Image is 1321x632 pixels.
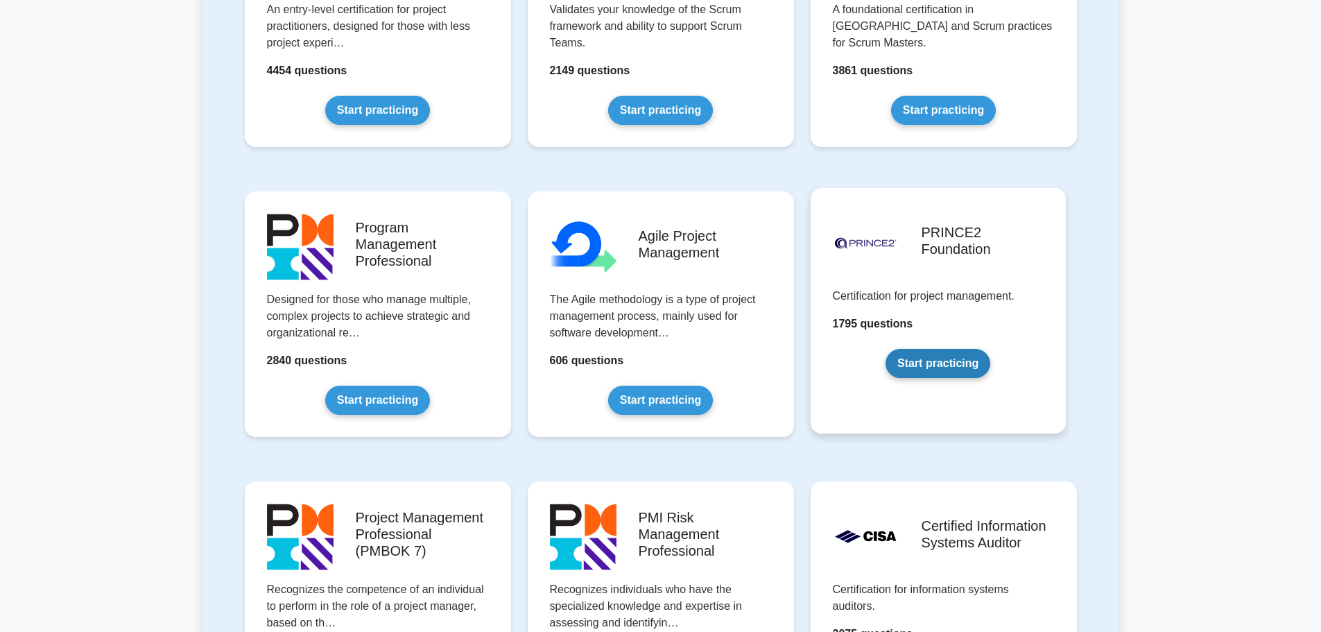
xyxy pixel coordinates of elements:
a: Start practicing [325,96,430,125]
a: Start practicing [886,349,990,378]
a: Start practicing [608,96,713,125]
a: Start practicing [891,96,996,125]
a: Start practicing [608,386,713,415]
a: Start practicing [325,386,430,415]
